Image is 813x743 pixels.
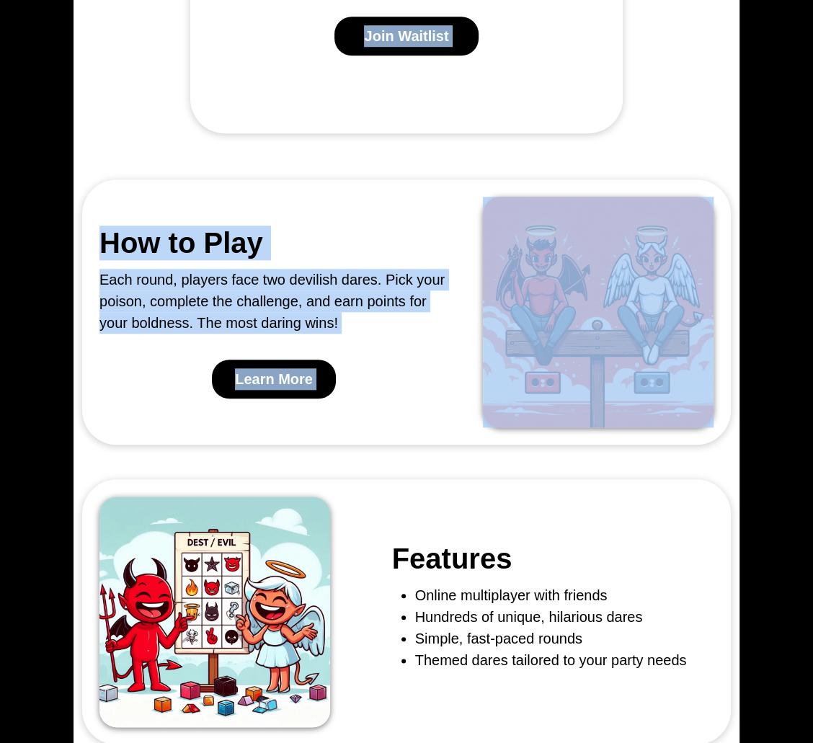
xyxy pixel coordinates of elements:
[415,628,687,649] li: Simple, fast-paced rounds
[99,226,448,260] h2: How to Play
[415,649,687,671] li: Themed dares tailored to your party needs
[415,606,687,628] li: Hundreds of unique, hilarious dares
[483,197,714,427] img: How to Play
[392,541,687,576] h2: Features
[99,497,330,727] img: Game Features
[99,269,448,334] div: Each round, players face two devilish dares. Pick your poison, complete the challenge, and earn p...
[334,17,479,55] button: Join Waitlist
[415,584,687,606] li: Online multiplayer with friends
[212,360,336,399] button: Learn More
